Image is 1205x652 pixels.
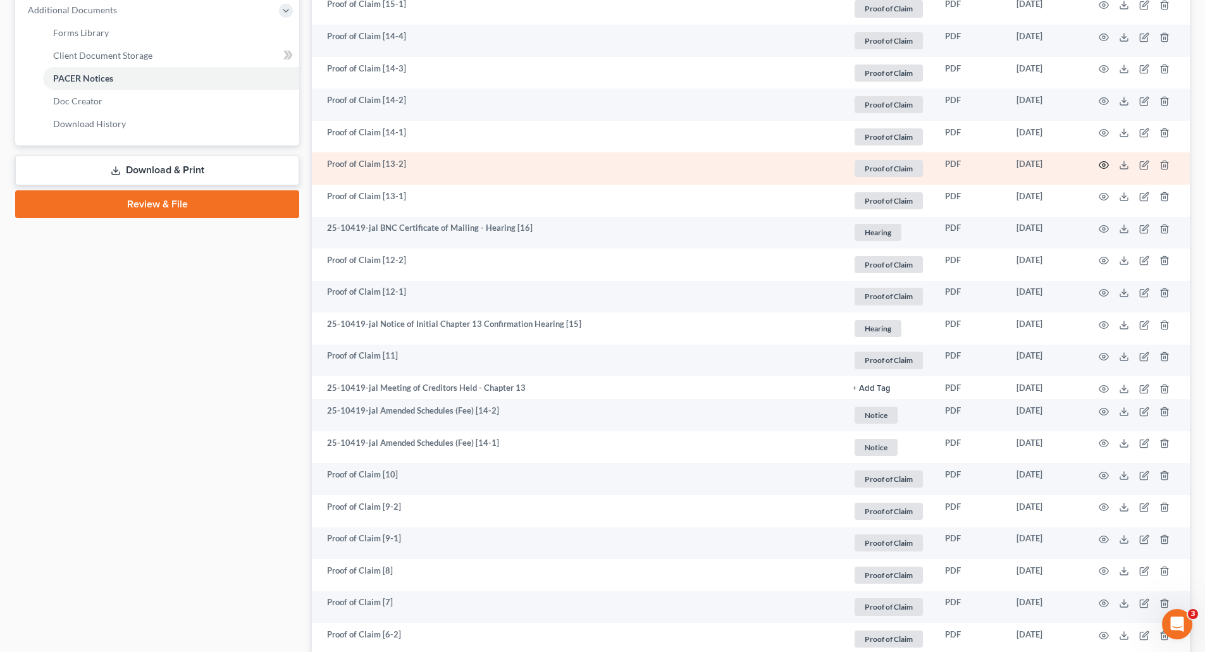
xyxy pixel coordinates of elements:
span: Forms Library [53,27,109,38]
span: Notice [855,407,898,424]
td: PDF [935,152,1006,185]
td: [DATE] [1006,185,1084,217]
td: PDF [935,376,1006,399]
td: Proof of Claim [9-1] [312,527,843,560]
td: [DATE] [1006,463,1084,495]
td: [DATE] [1006,495,1084,527]
td: 25-10419-jal BNC Certificate of Mailing - Hearing [16] [312,217,843,249]
td: [DATE] [1006,249,1084,281]
td: Proof of Claim [8] [312,559,843,591]
td: [DATE] [1006,25,1084,57]
td: [DATE] [1006,57,1084,89]
td: PDF [935,431,1006,464]
a: Hearing [853,318,925,339]
a: Proof of Claim [853,94,925,115]
span: Client Document Storage [53,50,152,61]
td: Proof of Claim [11] [312,345,843,377]
span: Download History [53,118,126,129]
td: PDF [935,25,1006,57]
span: Proof of Claim [855,160,923,177]
span: Proof of Claim [855,192,923,209]
span: Proof of Claim [855,288,923,305]
td: Proof of Claim [7] [312,591,843,624]
td: PDF [935,185,1006,217]
td: 25-10419-jal Meeting of Creditors Held - Chapter 13 [312,376,843,399]
span: Proof of Claim [855,96,923,113]
td: PDF [935,281,1006,313]
a: Proof of Claim [853,469,925,489]
td: [DATE] [1006,559,1084,591]
td: Proof of Claim [12-2] [312,249,843,281]
td: PDF [935,591,1006,624]
span: Proof of Claim [855,534,923,551]
span: Hearing [855,320,901,337]
span: Proof of Claim [855,128,923,145]
span: Proof of Claim [855,567,923,584]
a: Proof of Claim [853,501,925,522]
a: Proof of Claim [853,532,925,553]
td: PDF [935,463,1006,495]
td: Proof of Claim [14-2] [312,89,843,121]
a: Client Document Storage [43,44,299,67]
td: [DATE] [1006,152,1084,185]
a: Download & Print [15,156,299,185]
a: Proof of Claim [853,30,925,51]
a: Proof of Claim [853,286,925,307]
td: [DATE] [1006,281,1084,313]
a: Review & File [15,190,299,218]
span: Proof of Claim [855,32,923,49]
a: Proof of Claim [853,565,925,586]
a: Notice [853,405,925,426]
span: Proof of Claim [855,503,923,520]
td: 25-10419-jal Amended Schedules (Fee) [14-1] [312,431,843,464]
a: Proof of Claim [853,126,925,147]
td: PDF [935,495,1006,527]
a: Forms Library [43,22,299,44]
td: PDF [935,249,1006,281]
span: Proof of Claim [855,471,923,488]
a: + Add Tag [853,382,925,394]
td: [DATE] [1006,217,1084,249]
td: [DATE] [1006,527,1084,560]
td: [DATE] [1006,431,1084,464]
a: Proof of Claim [853,350,925,371]
span: Proof of Claim [855,352,923,369]
span: Doc Creator [53,95,102,106]
td: PDF [935,345,1006,377]
td: Proof of Claim [13-1] [312,185,843,217]
a: Proof of Claim [853,254,925,275]
a: Proof of Claim [853,629,925,649]
td: Proof of Claim [13-2] [312,152,843,185]
td: Proof of Claim [14-1] [312,121,843,153]
span: Proof of Claim [855,598,923,615]
td: PDF [935,312,1006,345]
iframe: Intercom live chat [1162,609,1192,639]
td: 25-10419-jal Amended Schedules (Fee) [14-2] [312,399,843,431]
td: PDF [935,89,1006,121]
td: [DATE] [1006,399,1084,431]
button: + Add Tag [853,384,891,393]
span: PACER Notices [53,73,113,83]
td: PDF [935,57,1006,89]
td: 25-10419-jal Notice of Initial Chapter 13 Confirmation Hearing [15] [312,312,843,345]
td: [DATE] [1006,312,1084,345]
a: Proof of Claim [853,63,925,83]
span: Additional Documents [28,4,117,15]
td: Proof of Claim [12-1] [312,281,843,313]
td: [DATE] [1006,121,1084,153]
a: Proof of Claim [853,190,925,211]
span: Notice [855,439,898,456]
td: PDF [935,399,1006,431]
td: [DATE] [1006,89,1084,121]
td: PDF [935,559,1006,591]
span: Proof of Claim [855,630,923,648]
td: [DATE] [1006,376,1084,399]
a: PACER Notices [43,67,299,90]
span: Proof of Claim [855,65,923,82]
span: Hearing [855,224,901,241]
td: Proof of Claim [9-2] [312,495,843,527]
td: [DATE] [1006,591,1084,624]
a: Proof of Claim [853,596,925,617]
a: Download History [43,113,299,135]
a: Hearing [853,222,925,243]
